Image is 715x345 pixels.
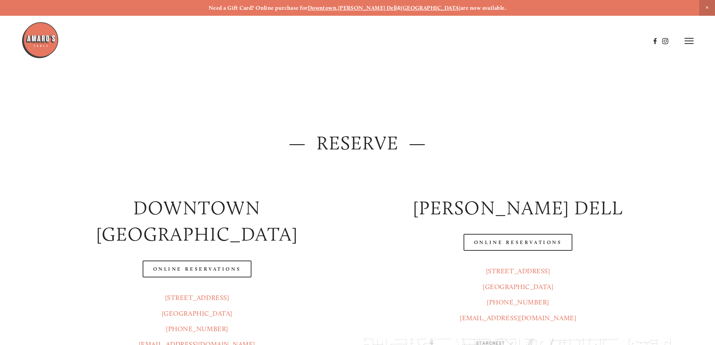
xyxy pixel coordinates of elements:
strong: & [397,5,401,11]
a: [STREET_ADDRESS] [165,294,229,302]
a: Online Reservations [143,261,251,277]
a: [EMAIL_ADDRESS][DOMAIN_NAME] [460,314,576,322]
a: [PERSON_NAME] Dell [338,5,397,11]
a: [PHONE_NUMBER] [487,298,549,306]
strong: are now available. [461,5,506,11]
strong: Need a Gift Card? Online purchase for [209,5,308,11]
h2: — Reserve — [43,130,672,157]
a: [PHONE_NUMBER] [166,325,228,333]
a: [GEOGRAPHIC_DATA] [401,5,461,11]
a: [STREET_ADDRESS] [486,267,550,275]
img: Amaro's Table [21,21,59,59]
a: [GEOGRAPHIC_DATA] [162,309,232,318]
a: Online Reservations [464,234,572,251]
h2: [PERSON_NAME] DELL [364,195,672,221]
strong: , [336,5,338,11]
a: [GEOGRAPHIC_DATA] [483,283,553,291]
h2: Downtown [GEOGRAPHIC_DATA] [43,195,351,248]
a: Downtown [308,5,337,11]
